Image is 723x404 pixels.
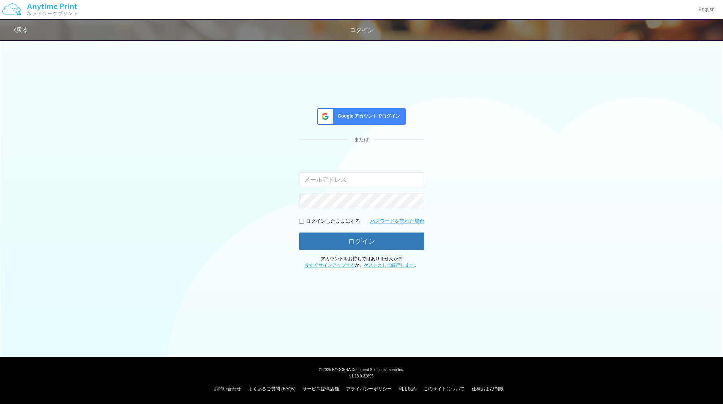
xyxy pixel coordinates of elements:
[350,374,373,378] span: v1.18.0.32895
[364,263,414,268] a: ゲストとして続行します
[350,27,374,33] span: ログイン
[248,386,296,391] a: よくあるご質問 (FAQs)
[214,386,241,391] a: お問い合わせ
[299,233,424,250] button: ログイン
[370,218,424,225] a: パスワードを忘れた場合
[319,367,404,372] span: © 2025 KYOCERA Document Solutions Japan Inc.
[399,386,417,391] a: 利用規約
[302,386,339,391] a: サービス提供店舗
[305,263,355,268] a: 今すぐサインアップする
[299,256,424,269] p: アカウントをお持ちではありませんか？
[335,113,400,119] span: Google アカウントでログイン
[14,27,28,33] a: 戻る
[299,172,424,187] input: メールアドレス
[306,218,360,225] p: ログインしたままにする
[299,136,424,143] div: または
[346,386,392,391] a: プライバシーポリシー
[472,386,504,391] a: 仕様および制限
[424,386,465,391] a: このサイトについて
[305,263,419,268] span: か、 。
